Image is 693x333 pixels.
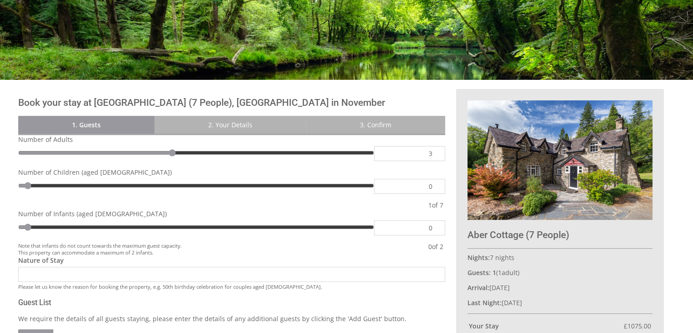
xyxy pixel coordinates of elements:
[467,268,491,277] strong: Guests:
[627,322,651,330] span: 1075.00
[428,201,432,209] span: 1
[154,116,306,134] a: 2. Your Details
[467,253,490,262] strong: Nights:
[306,116,445,134] a: 3. Confirm
[18,116,154,134] a: 1. Guests
[467,283,652,292] p: [DATE]
[498,268,502,277] span: 1
[467,283,489,292] strong: Arrival:
[18,209,445,218] label: Number of Infants (aged [DEMOGRAPHIC_DATA])
[18,97,445,108] h2: Book your stay at [GEOGRAPHIC_DATA] (7 People), [GEOGRAPHIC_DATA] in November
[18,298,445,307] h3: Guest List
[428,242,432,251] span: 0
[18,283,322,290] small: Please let us know the reason for booking the property, e.g. 50th birthday celebration for couple...
[467,298,652,307] p: [DATE]
[467,100,652,219] img: An image of 'Aber Cottage (7 People)'
[467,298,502,307] strong: Last Night:
[18,135,445,144] label: Number of Adults
[468,322,624,330] strong: Your Stay
[493,268,496,277] strong: 1
[467,229,652,240] h2: Aber Cottage (7 People)
[426,201,445,209] div: of 7
[624,322,651,330] span: £
[493,268,519,277] span: ( )
[467,253,652,262] p: 7 nights
[18,242,419,256] small: Note that infants do not count towards the maximum guest capacity. This property can accommodate ...
[18,314,445,323] p: We require the details of all guests staying, please enter the details of any additional guests b...
[18,168,445,177] label: Number of Children (aged [DEMOGRAPHIC_DATA])
[426,242,445,256] div: of 2
[18,256,445,265] label: Nature of Stay
[498,268,518,277] span: adult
